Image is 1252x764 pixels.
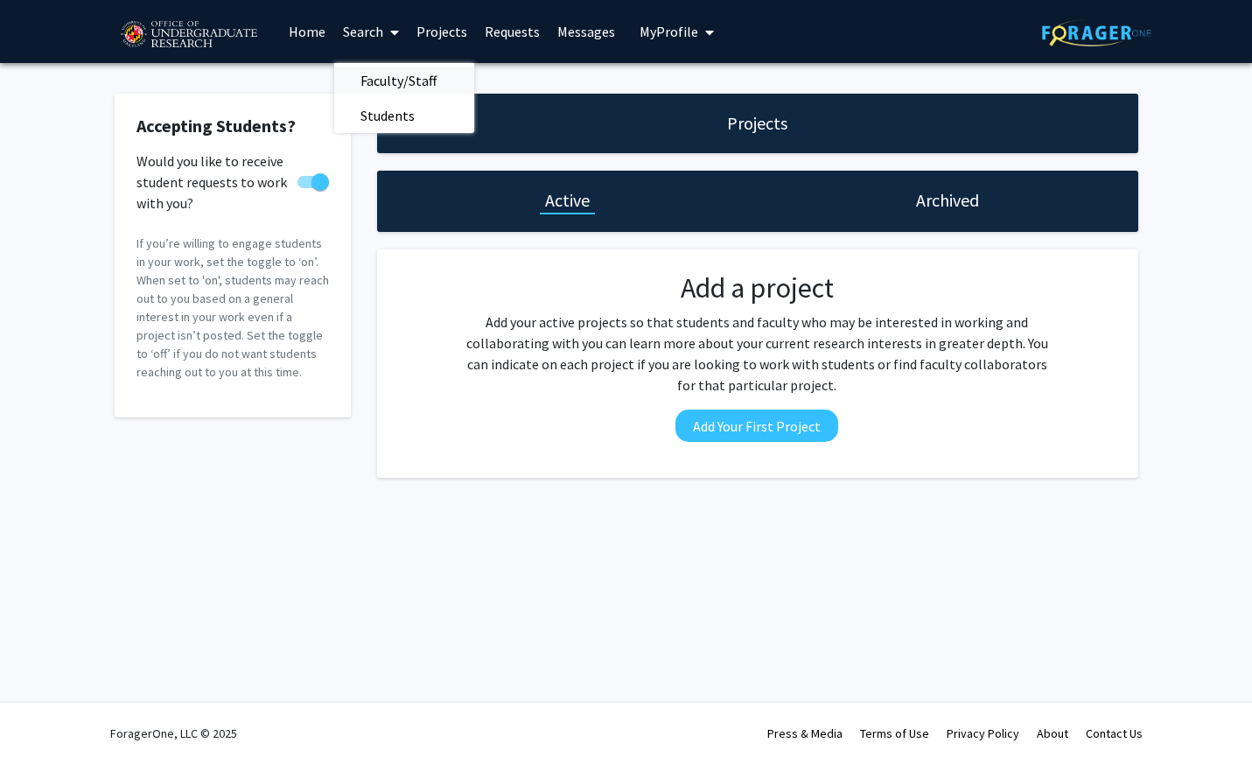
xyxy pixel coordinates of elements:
a: Search [334,1,408,62]
h1: Archived [916,188,979,213]
div: ForagerOne, LLC © 2025 [110,703,237,764]
img: ForagerOne Logo [1042,19,1151,46]
h1: Projects [727,111,787,136]
a: Contact Us [1086,725,1143,741]
h2: Add a project [460,271,1053,305]
a: Terms of Use [860,725,929,741]
h2: Accepting Students? [136,116,329,137]
a: Press & Media [767,725,843,741]
a: Messages [549,1,624,62]
span: Students [334,98,441,133]
iframe: Chat [13,685,74,751]
button: Add Your First Project [675,410,838,442]
a: Faculty/Staff [334,67,474,94]
a: Home [280,1,334,62]
h1: Active [545,188,590,213]
p: Add your active projects so that students and faculty who may be interested in working and collab... [460,312,1053,396]
img: University of Maryland Logo [115,13,262,57]
span: Would you like to receive student requests to work with you? [136,151,290,214]
a: Students [334,102,474,129]
p: If you’re willing to engage students in your work, set the toggle to ‘on’. When set to 'on', stud... [136,235,329,382]
a: Projects [408,1,476,62]
a: Privacy Policy [947,725,1019,741]
a: About [1037,725,1068,741]
span: Faculty/Staff [334,63,463,98]
a: Requests [476,1,549,62]
span: My Profile [640,23,698,40]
